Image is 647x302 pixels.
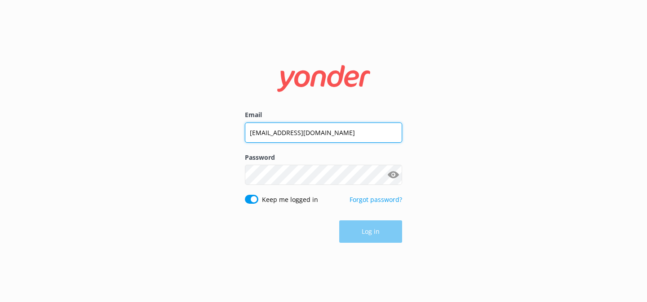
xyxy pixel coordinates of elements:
[245,153,402,162] label: Password
[245,123,402,143] input: user@emailaddress.com
[350,195,402,204] a: Forgot password?
[245,110,402,120] label: Email
[262,195,318,205] label: Keep me logged in
[384,166,402,184] button: Show password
